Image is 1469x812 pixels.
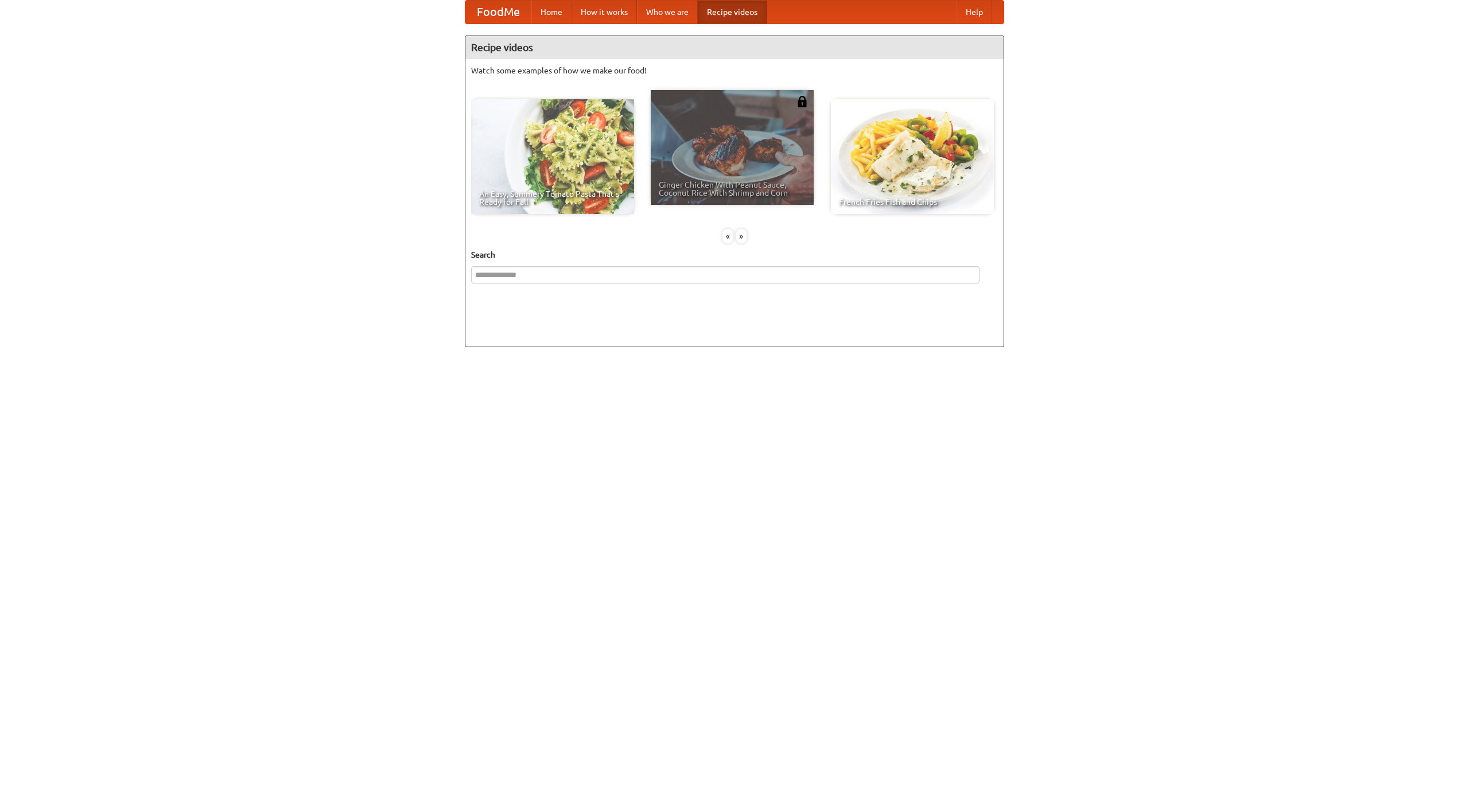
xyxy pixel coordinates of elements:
[465,36,1004,59] h4: Recipe videos
[957,1,992,24] a: Help
[471,99,634,214] a: An Easy, Summery Tomato Pasta That's Ready for Fall
[698,1,767,24] a: Recipe videos
[839,198,986,206] span: French Fries Fish and Chips
[572,1,637,24] a: How it works
[531,1,572,24] a: Home
[479,190,626,206] span: An Easy, Summery Tomato Pasta That's Ready for Fall
[471,249,998,261] h5: Search
[722,229,733,243] div: «
[637,1,698,24] a: Who we are
[736,229,747,243] div: »
[465,1,531,24] a: FoodMe
[796,96,808,107] img: 483408.png
[831,99,994,214] a: French Fries Fish and Chips
[471,65,998,76] p: Watch some examples of how we make our food!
